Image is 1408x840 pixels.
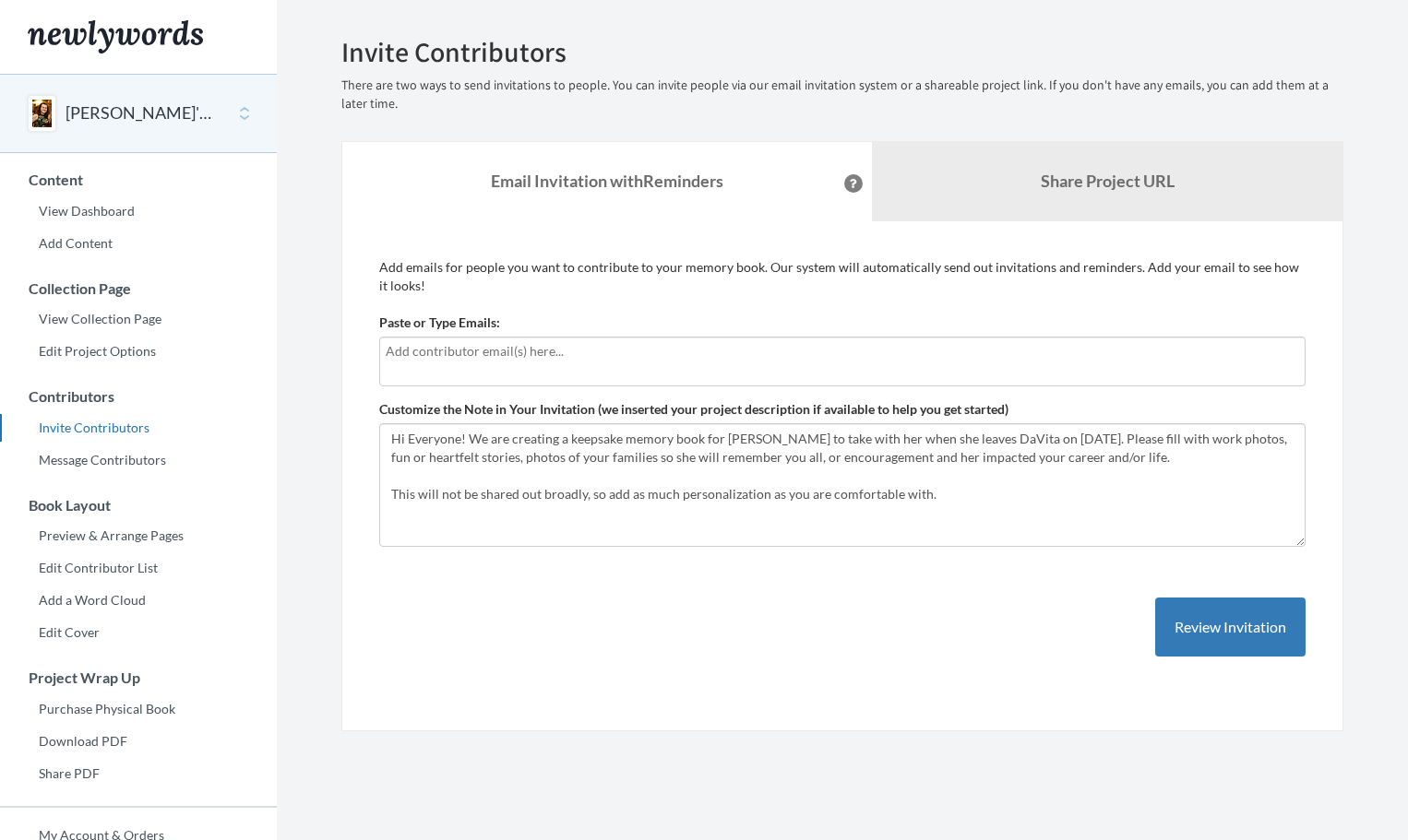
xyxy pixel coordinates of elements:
[1041,171,1175,191] b: Share Project URL
[66,101,215,125] button: [PERSON_NAME]'s Send-Off
[379,258,1306,295] p: Add emails for people you want to contribute to your memory book. Our system will automatically s...
[1,497,277,514] h3: Book Layout
[379,314,500,332] label: Paste or Type Emails:
[1,388,277,405] h3: Contributors
[341,37,1343,67] h2: Invite Contributors
[386,341,1299,361] input: Add contributor email(s) here...
[379,423,1306,547] textarea: Hi Everyone! We are creating a keepsake memory book for [PERSON_NAME] to take with her when she l...
[28,20,203,53] img: Newlywords logo
[1,669,277,686] h3: Project Wrap Up
[1,280,277,297] h3: Collection Page
[1155,597,1306,657] button: Review Invitation
[341,77,1343,113] p: There are two ways to send invitations to people. You can invite people via our email invitation ...
[379,400,1008,419] label: Customize the Note in Your Invitation (we inserted your project description if available to help ...
[491,171,723,191] strong: Email Invitation with Reminders
[1,172,277,188] h3: Content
